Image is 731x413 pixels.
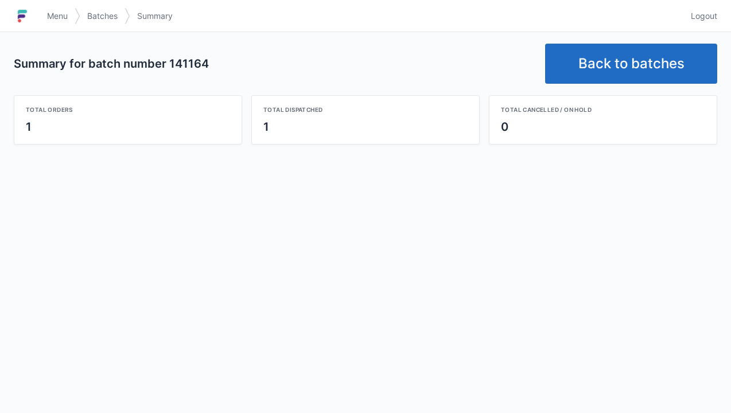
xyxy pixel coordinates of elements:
div: 1 [263,119,468,135]
span: Batches [87,10,118,22]
h2: Summary for batch number 141164 [14,56,536,72]
img: svg> [75,2,80,30]
a: Menu [40,6,75,26]
a: Logout [684,6,717,26]
div: Total orders [26,105,230,114]
a: Summary [130,6,180,26]
span: Logout [691,10,717,22]
span: Menu [47,10,68,22]
img: svg> [125,2,130,30]
img: logo-small.jpg [14,7,31,25]
div: Total cancelled / on hold [501,105,705,114]
div: 0 [501,119,705,135]
div: 1 [26,119,230,135]
a: Batches [80,6,125,26]
span: Summary [137,10,173,22]
div: Total dispatched [263,105,468,114]
a: Back to batches [545,44,717,84]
